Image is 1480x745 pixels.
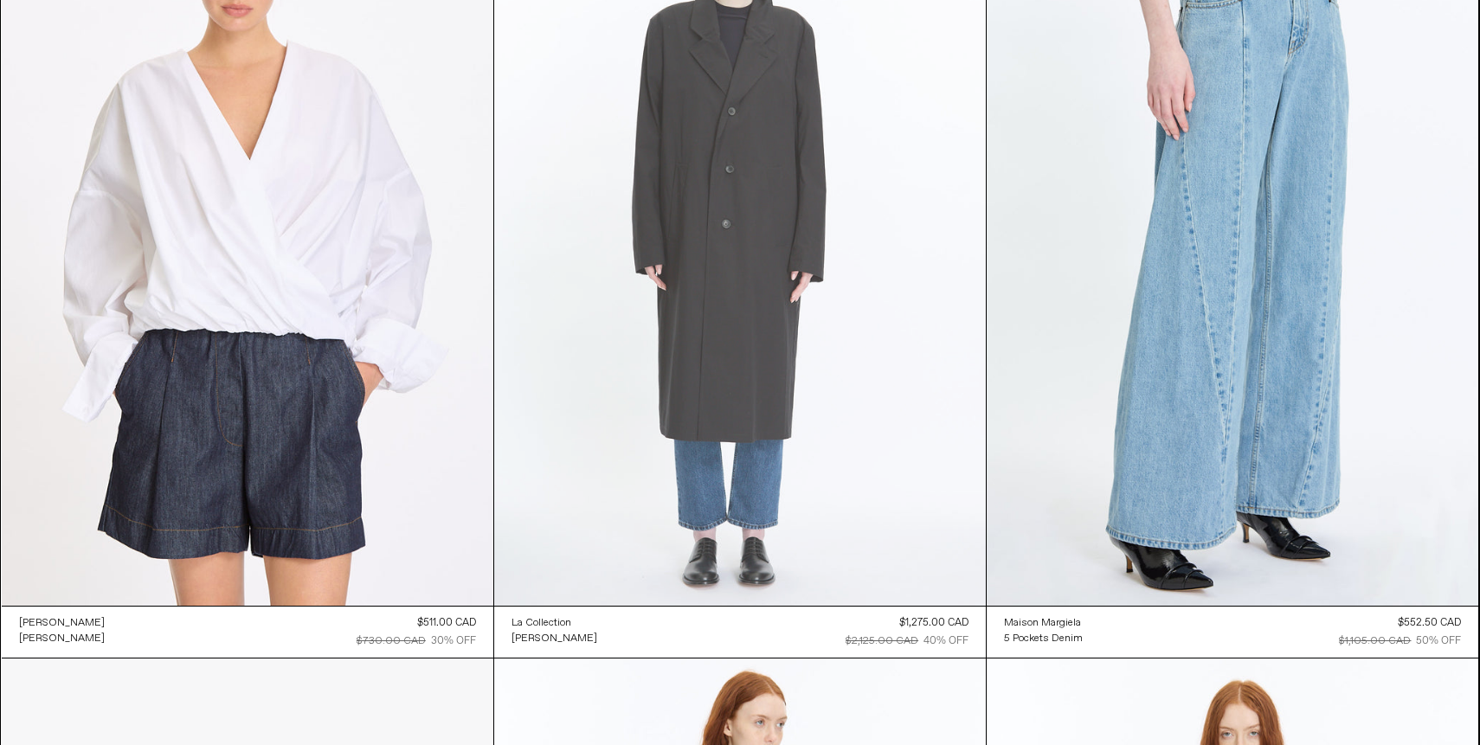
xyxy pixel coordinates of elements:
[846,633,918,649] div: $2,125.00 CAD
[1004,632,1083,646] div: 5 Pockets Denim
[512,616,571,631] div: La Collection
[512,632,597,646] div: [PERSON_NAME]
[19,631,105,646] a: [PERSON_NAME]
[923,633,968,649] div: 40% OFF
[1004,616,1081,631] div: Maison Margiela
[899,615,968,631] div: $1,275.00 CAD
[512,631,597,646] a: [PERSON_NAME]
[19,616,105,631] div: [PERSON_NAME]
[1416,633,1461,649] div: 50% OFF
[19,615,105,631] a: [PERSON_NAME]
[1004,631,1083,646] a: 5 Pockets Denim
[417,615,476,631] div: $511.00 CAD
[431,633,476,649] div: 30% OFF
[512,615,597,631] a: La Collection
[1004,615,1083,631] a: Maison Margiela
[357,633,426,649] div: $730.00 CAD
[19,632,105,646] div: [PERSON_NAME]
[1339,633,1411,649] div: $1,105.00 CAD
[1398,615,1461,631] div: $552.50 CAD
